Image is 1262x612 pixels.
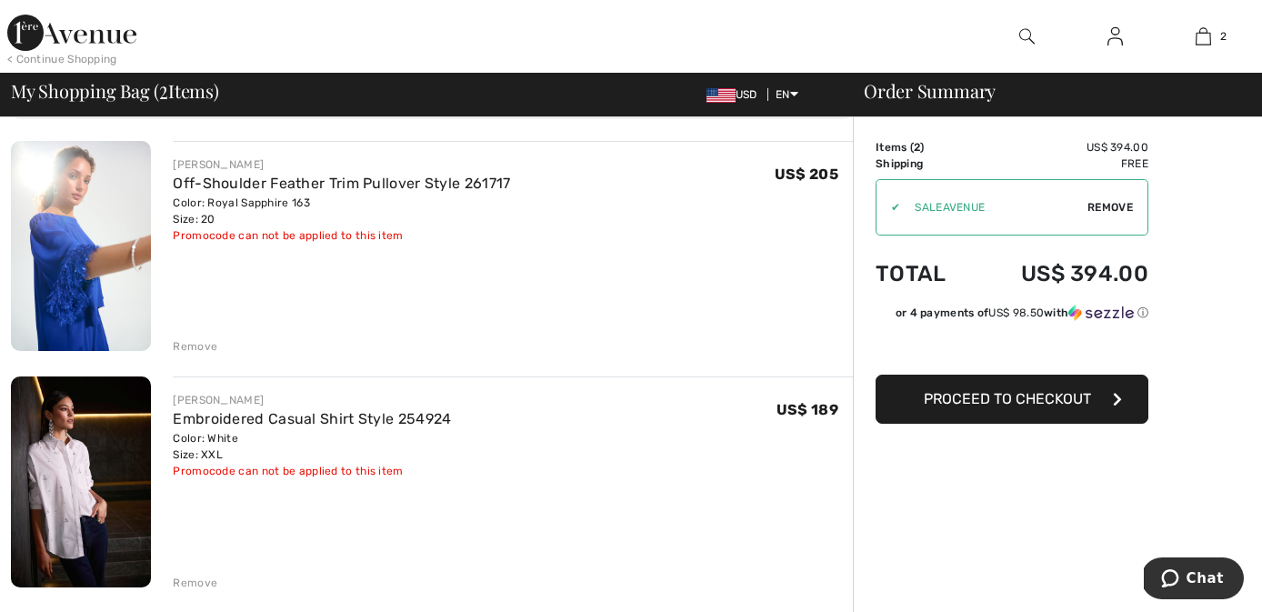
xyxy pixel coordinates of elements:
div: or 4 payments ofUS$ 98.50withSezzle Click to learn more about Sezzle [876,305,1148,327]
div: Remove [173,338,217,355]
span: 2 [159,77,168,101]
td: Items ( ) [876,139,973,156]
span: Remove [1087,199,1133,216]
input: Promo code [900,180,1087,235]
div: ✔ [876,199,900,216]
span: EN [776,88,798,101]
div: Promocode can not be applied to this item [173,463,451,479]
img: Off-Shoulder Feather Trim Pullover Style 261717 [11,141,151,351]
span: US$ 205 [775,166,838,183]
span: 2 [1220,28,1227,45]
td: Free [973,156,1148,172]
td: US$ 394.00 [973,243,1148,305]
img: US Dollar [706,88,736,103]
span: US$ 98.50 [988,306,1044,319]
a: 2 [1160,25,1247,47]
iframe: PayPal-paypal [876,327,1148,368]
div: Order Summary [842,82,1251,100]
div: Color: Royal Sapphire 163 Size: 20 [173,195,510,227]
img: 1ère Avenue [7,15,136,51]
img: search the website [1019,25,1035,47]
td: US$ 394.00 [973,139,1148,156]
a: Sign In [1093,25,1137,48]
div: Color: White Size: XXL [173,430,451,463]
button: Proceed to Checkout [876,375,1148,424]
div: Promocode can not be applied to this item [173,227,510,244]
a: Off-Shoulder Feather Trim Pullover Style 261717 [173,175,510,192]
img: Embroidered Casual Shirt Style 254924 [11,376,151,587]
div: [PERSON_NAME] [173,392,451,408]
div: < Continue Shopping [7,51,117,67]
iframe: Opens a widget where you can chat to one of our agents [1144,557,1244,603]
span: 2 [914,141,920,154]
td: Total [876,243,973,305]
img: Sezzle [1068,305,1134,321]
div: or 4 payments of with [896,305,1148,321]
a: Embroidered Casual Shirt Style 254924 [173,410,451,427]
span: US$ 189 [776,401,838,418]
div: [PERSON_NAME] [173,156,510,173]
td: Shipping [876,156,973,172]
span: USD [706,88,765,101]
div: Remove [173,575,217,591]
span: My Shopping Bag ( Items) [11,82,219,100]
span: Proceed to Checkout [924,390,1091,407]
img: My Info [1107,25,1123,47]
img: My Bag [1196,25,1211,47]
